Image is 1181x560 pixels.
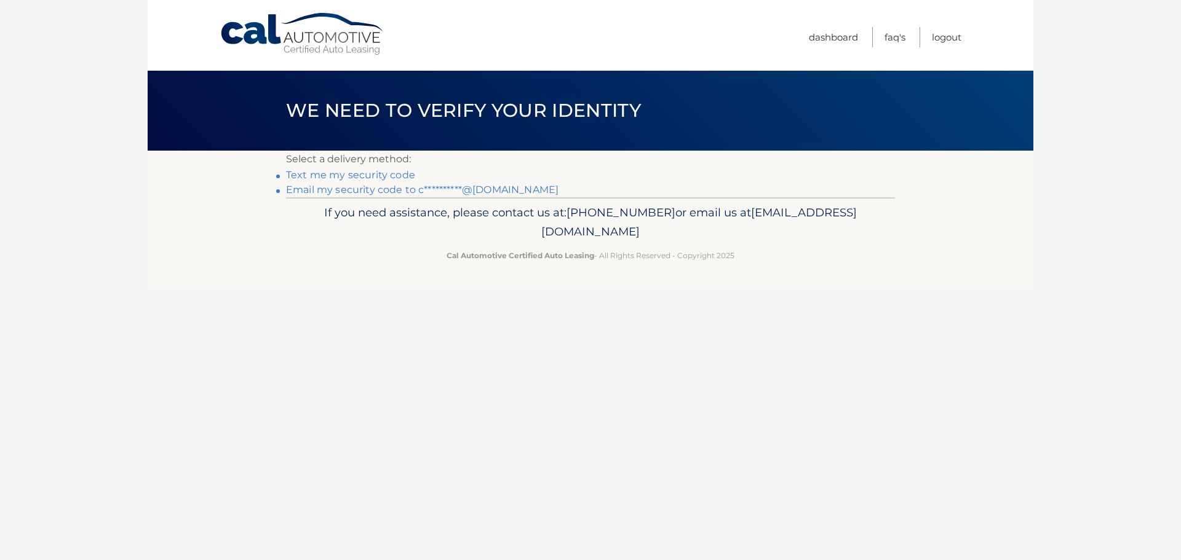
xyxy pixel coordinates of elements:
span: We need to verify your identity [286,99,641,122]
p: Select a delivery method: [286,151,895,168]
a: Dashboard [809,27,858,47]
strong: Cal Automotive Certified Auto Leasing [447,251,594,260]
a: Cal Automotive [220,12,386,56]
span: [PHONE_NUMBER] [567,205,675,219]
a: Logout [932,27,961,47]
a: FAQ's [885,27,905,47]
p: - All Rights Reserved - Copyright 2025 [294,249,887,262]
p: If you need assistance, please contact us at: or email us at [294,203,887,242]
a: Text me my security code [286,169,415,181]
a: Email my security code to c**********@[DOMAIN_NAME] [286,184,559,195]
